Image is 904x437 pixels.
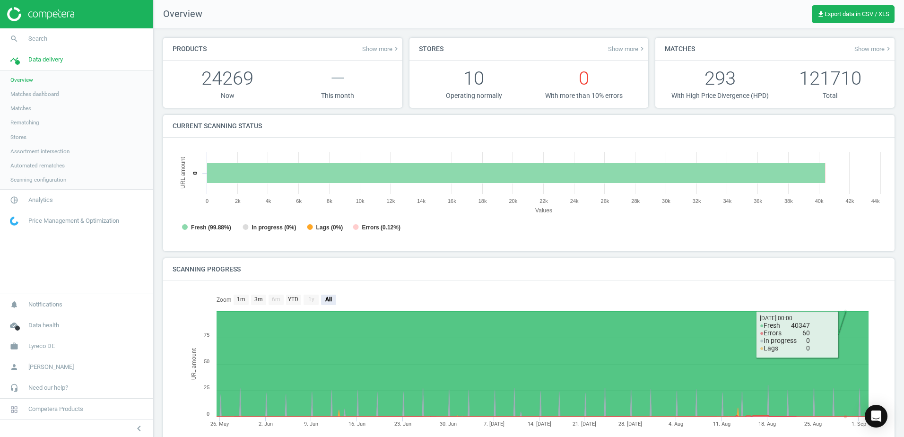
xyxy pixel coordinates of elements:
text: 38k [784,198,793,204]
tspan: 14. [DATE] [528,421,551,427]
div: Open Intercom Messenger [865,405,887,428]
span: Search [28,35,47,43]
span: Scanning configuration [10,176,66,184]
text: 26k [601,198,609,204]
tspan: Errors (0.12%) [362,224,400,231]
i: keyboard_arrow_right [885,45,892,52]
tspan: Values [535,207,552,214]
text: 10k [356,198,365,204]
p: With High Price Divergence (HPD) [665,91,775,100]
p: With more than 10% errors [529,91,639,100]
tspan: 1. Sep [852,421,866,427]
span: Rematching [10,119,39,126]
button: get_appExport data in CSV / XLS [812,5,895,23]
text: 8k [327,198,332,204]
span: Price Management & Optimization [28,217,119,225]
text: 16k [448,198,456,204]
text: 44k [871,198,880,204]
h4: Current scanning status [163,115,271,137]
span: 0 [806,337,810,344]
tspan: 9. Jun [304,421,318,427]
tspan: 21. [DATE] [573,421,596,427]
i: pie_chart_outlined [5,191,23,209]
tspan: 7. [DATE] [484,421,504,427]
text: 50 [204,358,209,365]
text: 40k [815,198,824,204]
p: 293 [665,65,775,91]
tspan: URL amount [180,157,186,189]
span: Data delivery [28,55,63,64]
i: search [5,30,23,48]
i: get_app [817,10,825,18]
span: Assortment intersection [10,148,70,155]
text: 34k [723,198,731,204]
span: ● [760,322,764,329]
span: Show more [608,45,646,52]
text: 22k [539,198,548,204]
tspan: 28. [DATE] [618,421,642,427]
text: 30k [662,198,670,204]
text: 28k [631,198,640,204]
span: Matches [10,105,31,112]
p: This month [283,91,393,100]
text: All [325,296,332,303]
tspan: 25. Aug [804,421,822,427]
i: headset_mic [5,379,23,397]
text: 0 [207,411,209,417]
text: 32k [693,198,701,204]
span: Show more [362,45,400,52]
text: 4k [266,198,271,204]
h4: Scanning progress [163,258,250,280]
span: Errors [760,329,791,337]
i: work [5,337,23,355]
img: wGWNvw8QSZomAAAAABJRU5ErkJggg== [10,217,18,226]
text: 20k [509,198,517,204]
text: 6k [296,198,302,204]
h4: Stores [409,38,453,60]
span: 0 [806,344,810,352]
span: ● [760,344,764,352]
text: 36k [754,198,762,204]
text: 1y [308,296,314,303]
p: Total [775,91,885,100]
i: notifications [5,296,23,314]
text: 2k [235,198,241,204]
i: keyboard_arrow_right [638,45,646,52]
text: 3m [254,296,263,303]
text: 1m [237,296,245,303]
p: 121710 [775,65,885,91]
text: 14k [417,198,426,204]
button: chevron_left [127,422,151,435]
text: 42k [845,198,854,204]
span: Automated rematches [10,162,65,169]
span: Competera Products [28,405,83,413]
a: Show morekeyboard_arrow_right [854,45,892,52]
tspan: 23. Jun [394,421,411,427]
text: Zoom [217,297,232,303]
tspan: 16. Jun [348,421,365,427]
span: Lags [760,344,788,352]
text: 12k [386,198,395,204]
p: Operating normally [419,91,529,100]
span: [DATE] 00:00 [760,315,810,352]
p: Now [173,91,283,100]
span: Overview [10,76,33,84]
span: Analytics [28,196,53,204]
text: YTD [288,296,298,303]
tspan: 4. Aug [669,421,683,427]
span: Overview [154,8,202,21]
h4: Matches [655,38,704,60]
span: Need our help? [28,384,68,392]
span: Lyreco DE [28,342,55,350]
span: Show more [854,45,892,52]
p: 0 [529,65,639,91]
tspan: 26. May [210,421,229,427]
span: Notifications [28,300,62,309]
text: 18k [478,198,487,204]
text: 25 [204,385,209,391]
i: keyboard_arrow_right [392,45,400,52]
tspan: 11. Aug [713,421,730,427]
span: Fresh [760,322,790,329]
span: [PERSON_NAME] [28,363,74,371]
span: Export data in CSV / XLS [817,10,889,18]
